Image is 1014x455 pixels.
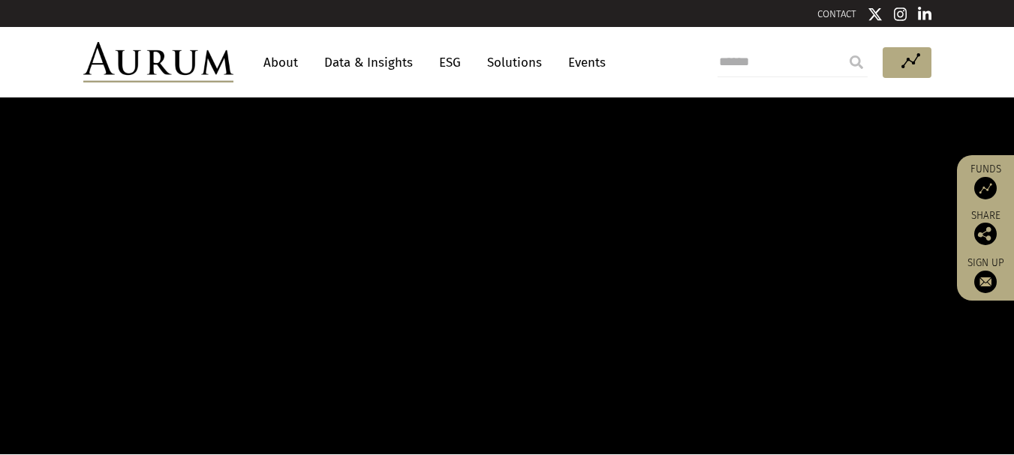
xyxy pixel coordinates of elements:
[256,49,305,76] a: About
[841,47,871,77] input: Submit
[817,8,856,19] a: CONTACT
[964,163,1006,199] a: Funds
[974,271,997,293] img: Sign up to our newsletter
[317,49,420,76] a: Data & Insights
[561,49,606,76] a: Events
[964,211,1006,245] div: Share
[868,7,883,22] img: Twitter icon
[918,7,931,22] img: Linkedin icon
[480,49,549,76] a: Solutions
[894,7,907,22] img: Instagram icon
[974,223,997,245] img: Share this post
[964,256,1006,293] a: Sign up
[83,42,233,82] img: Aurum
[432,49,468,76] a: ESG
[974,177,997,199] img: Access Funds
